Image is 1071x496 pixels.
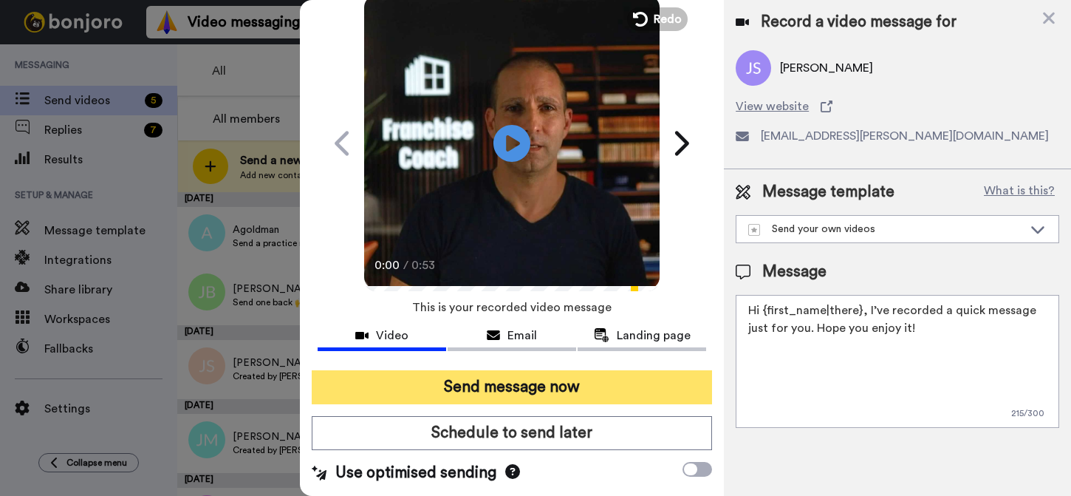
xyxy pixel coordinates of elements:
span: [EMAIL_ADDRESS][PERSON_NAME][DOMAIN_NAME] [761,127,1049,145]
button: Send message now [312,370,712,404]
button: Schedule to send later [312,416,712,450]
span: 0:53 [411,257,437,274]
span: Message [762,261,827,283]
span: Message template [762,181,894,203]
span: Landing page [617,327,691,344]
span: / [403,257,408,274]
button: What is this? [979,181,1059,203]
span: Use optimised sending [335,462,496,484]
span: View website [736,98,809,115]
a: View website [736,98,1059,115]
img: demo-template.svg [748,224,760,236]
span: This is your recorded video message [412,291,612,324]
div: Send your own videos [748,222,1023,237]
span: 0:00 [374,257,400,274]
span: Video [376,327,408,344]
textarea: Hi {first_name|there}, I’ve recorded a quick message just for you. Hope you enjoy it! [736,295,1059,428]
span: Email [507,327,537,344]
